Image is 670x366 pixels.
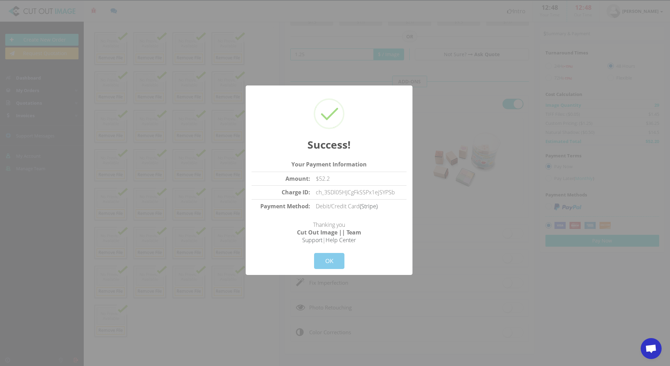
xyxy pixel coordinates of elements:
[326,236,356,244] a: Help Center
[302,236,322,244] a: Support
[252,213,407,244] p: Thanking you |
[282,188,310,196] strong: Charge ID:
[260,202,310,210] strong: Payment Method:
[252,138,407,152] h2: Success!
[360,202,378,210] a: (Stripe)
[285,175,310,182] strong: Amount:
[297,229,361,236] strong: Cut Out Image || Team
[641,338,662,359] div: Open chat
[291,160,367,168] strong: Your Payment Information
[314,253,344,269] button: OK
[313,186,407,200] td: ch_3SDl05HJCgFkSSPx1ejSYPSb
[313,200,407,213] td: Debit/Credit Card
[313,172,407,186] td: $52.2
